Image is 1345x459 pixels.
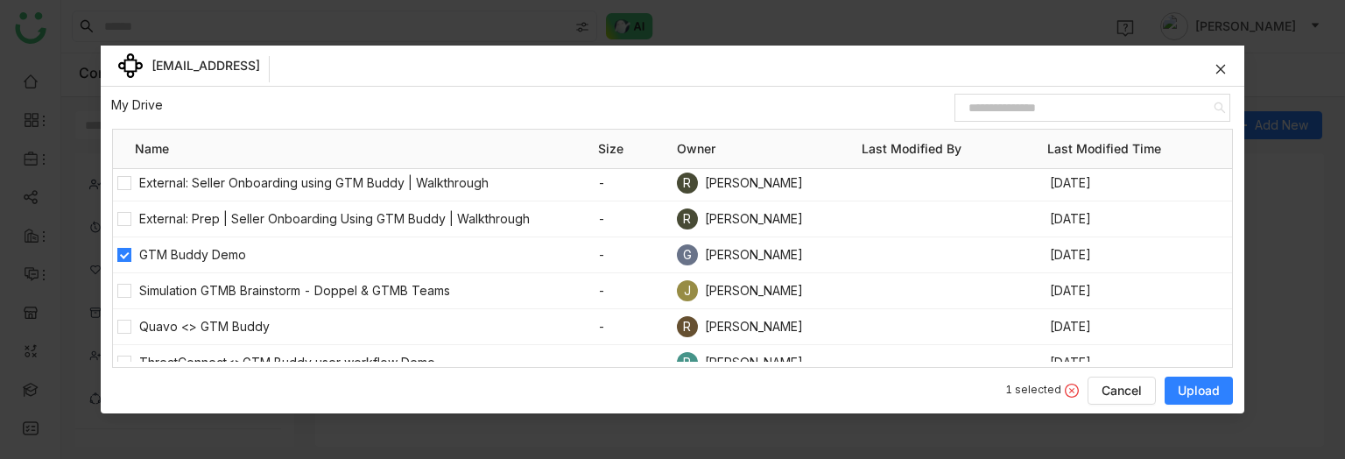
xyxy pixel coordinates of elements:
[111,97,163,112] a: My Drive
[139,173,598,193] span: External: Seller Onboarding using GTM Buddy | Walkthrough
[1047,353,1233,372] span: [DATE]
[684,280,691,301] span: J
[683,316,691,337] span: R
[598,317,677,336] span: -
[683,244,692,265] span: G
[683,173,691,194] span: R
[705,281,803,300] span: [PERSON_NAME]
[598,209,677,229] span: -
[598,353,677,372] span: -
[677,139,863,159] span: Owner
[1102,382,1142,399] span: Cancel
[683,352,691,373] span: R
[1047,139,1233,159] span: Last Modified Time
[598,173,677,193] span: -
[598,130,677,168] div: Size
[1047,209,1233,229] span: [DATE]
[139,317,598,336] span: Quavo <> GTM Buddy
[151,56,260,75] span: [EMAIL_ADDRESS]
[705,209,803,229] span: [PERSON_NAME]
[135,130,598,168] div: Name
[598,245,677,265] span: -
[1005,382,1061,399] div: 1 selected
[705,317,803,336] span: [PERSON_NAME]
[1047,245,1233,265] span: [DATE]
[598,281,677,300] span: -
[139,353,598,372] span: ThreatConnect<>GTM Buddy user workflow Demo
[705,245,803,265] span: [PERSON_NAME]
[139,281,598,300] span: Simulation GTMB Brainstorm - Doppel & GTMB Teams
[139,209,598,229] span: External: Prep | Seller Onboarding Using GTM Buddy | Walkthrough
[705,353,803,372] span: [PERSON_NAME]
[139,245,598,265] span: GTM Buddy Demo
[118,53,143,78] img: avoma-icon.svg
[1047,173,1233,193] span: [DATE]
[683,208,691,229] span: R
[1165,377,1233,405] button: Upload
[1088,377,1156,405] button: Cancel
[1047,281,1233,300] span: [DATE]
[705,173,803,193] span: [PERSON_NAME]
[1047,317,1233,336] span: [DATE]
[1178,382,1220,399] span: Upload
[862,139,1047,159] span: Last Modified By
